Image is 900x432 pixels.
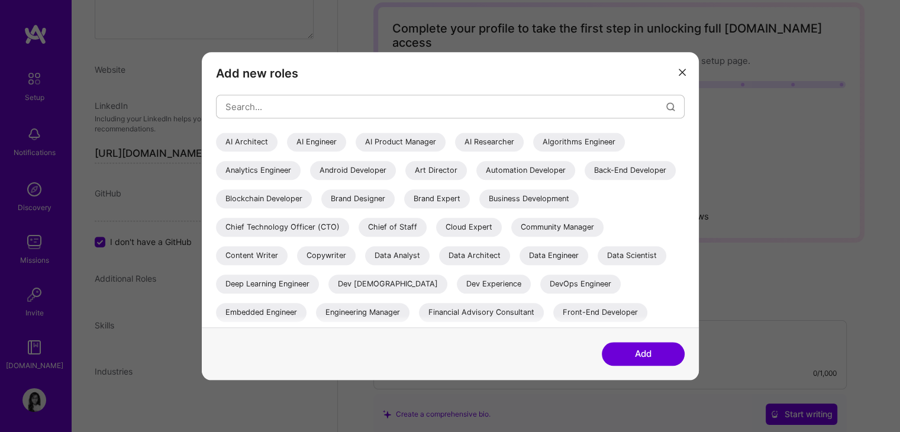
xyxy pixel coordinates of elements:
[216,275,319,294] div: Deep Learning Engineer
[310,161,396,180] div: Android Developer
[321,189,395,208] div: Brand Designer
[666,102,675,111] i: icon Search
[365,246,430,265] div: Data Analyst
[356,133,446,151] div: AI Product Manager
[328,275,447,294] div: Dev [DEMOGRAPHIC_DATA]
[297,246,356,265] div: Copywriter
[476,161,575,180] div: Automation Developer
[359,218,427,237] div: Chief of Staff
[225,92,666,122] input: Search...
[216,189,312,208] div: Blockchain Developer
[216,161,301,180] div: Analytics Engineer
[585,161,676,180] div: Back-End Developer
[439,246,510,265] div: Data Architect
[520,246,588,265] div: Data Engineer
[679,69,686,76] i: icon Close
[404,189,470,208] div: Brand Expert
[405,161,467,180] div: Art Director
[216,303,307,322] div: Embedded Engineer
[455,133,524,151] div: AI Researcher
[216,246,288,265] div: Content Writer
[598,246,666,265] div: Data Scientist
[457,275,531,294] div: Dev Experience
[540,275,621,294] div: DevOps Engineer
[216,133,278,151] div: AI Architect
[602,342,685,366] button: Add
[316,303,409,322] div: Engineering Manager
[533,133,625,151] div: Algorithms Engineer
[287,133,346,151] div: AI Engineer
[216,66,685,80] h3: Add new roles
[216,218,349,237] div: Chief Technology Officer (CTO)
[202,52,699,380] div: modal
[436,218,502,237] div: Cloud Expert
[479,189,579,208] div: Business Development
[553,303,647,322] div: Front-End Developer
[419,303,544,322] div: Financial Advisory Consultant
[511,218,604,237] div: Community Manager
